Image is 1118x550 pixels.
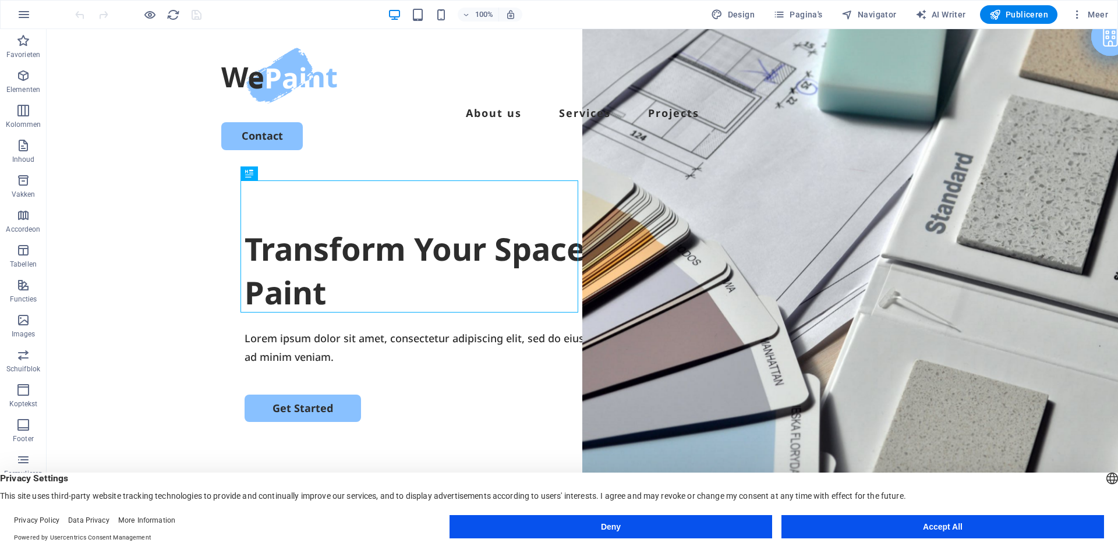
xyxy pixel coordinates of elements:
span: Pagina's [773,9,823,20]
span: Navigator [841,9,897,20]
button: Klik hier om de voorbeeldmodus te verlaten en verder te gaan met bewerken [143,8,157,22]
p: Schuifblok [6,364,40,374]
span: Design [711,9,755,20]
i: Pagina opnieuw laden [167,8,180,22]
p: Koptekst [9,399,38,409]
p: Inhoud [12,155,35,164]
button: Meer [1067,5,1113,24]
p: Tabellen [10,260,37,269]
span: Publiceren [989,9,1048,20]
p: Formulieren [4,469,43,478]
p: Kolommen [6,120,41,129]
p: Vakken [12,190,36,199]
span: Meer [1071,9,1108,20]
button: reload [166,8,180,22]
p: Images [12,329,36,339]
button: Pagina's [769,5,827,24]
div: Design (Ctrl+Alt+Y) [706,5,759,24]
p: Favorieten [6,50,40,59]
button: AI Writer [911,5,971,24]
p: Elementen [6,85,40,94]
i: Stel bij het wijzigen van de grootte van de weergegeven website automatisch het juist zoomniveau ... [505,9,516,20]
button: 100% [458,8,499,22]
button: Navigator [837,5,901,24]
p: Accordeon [6,225,40,234]
span: AI Writer [915,9,966,20]
h6: 100% [475,8,494,22]
p: Footer [13,434,34,443]
button: Publiceren [980,5,1057,24]
button: Design [706,5,759,24]
p: Functies [10,294,37,304]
